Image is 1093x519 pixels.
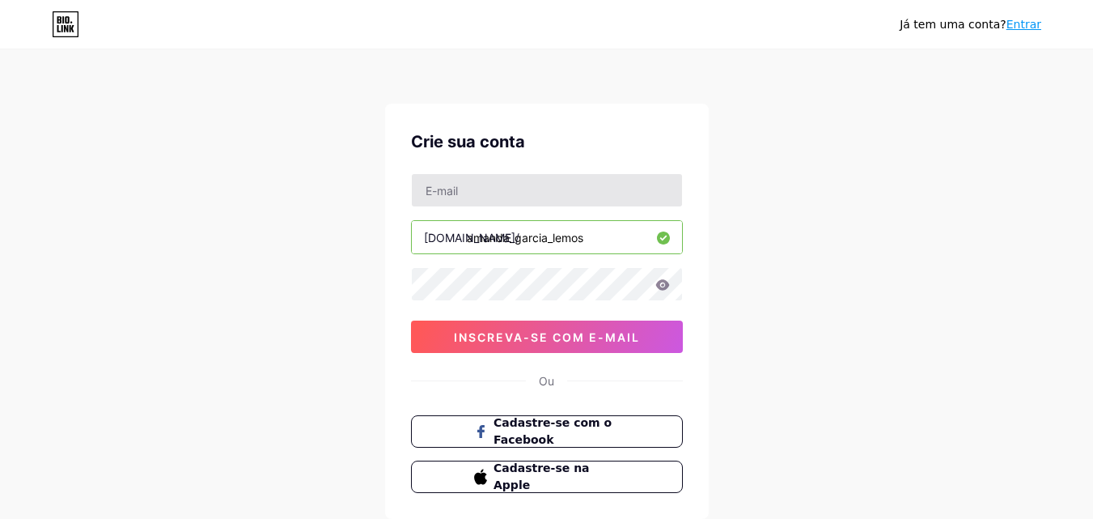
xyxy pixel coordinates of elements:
[424,231,519,245] font: [DOMAIN_NAME]/
[494,462,590,491] font: Cadastre-se na Apple
[1006,18,1041,31] a: Entrar
[454,330,640,344] font: inscreva-se com e-mail
[411,461,683,493] button: Cadastre-se na Apple
[494,416,612,446] font: Cadastre-se com o Facebook
[412,174,682,206] input: E-mail
[900,18,1006,31] font: Já tem uma conta?
[411,132,525,151] font: Crie sua conta
[412,221,682,253] input: nome de usuário
[411,415,683,448] button: Cadastre-se com o Facebook
[539,374,554,388] font: Ou
[411,321,683,353] button: inscreva-se com e-mail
